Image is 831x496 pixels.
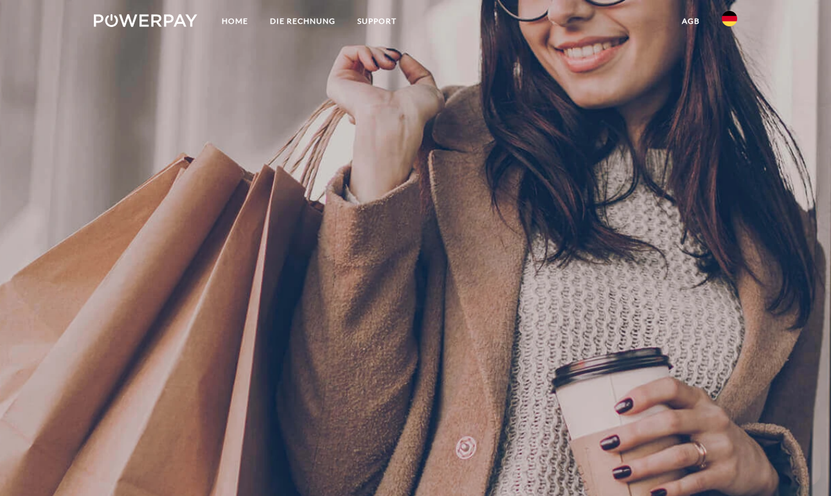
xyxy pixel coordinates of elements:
a: SUPPORT [346,10,407,33]
iframe: Schaltfläche zum Öffnen des Messaging-Fensters [780,445,821,486]
a: Home [211,10,259,33]
a: agb [671,10,711,33]
img: de [722,11,737,26]
img: logo-powerpay-white.svg [94,14,197,27]
a: DIE RECHNUNG [259,10,346,33]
